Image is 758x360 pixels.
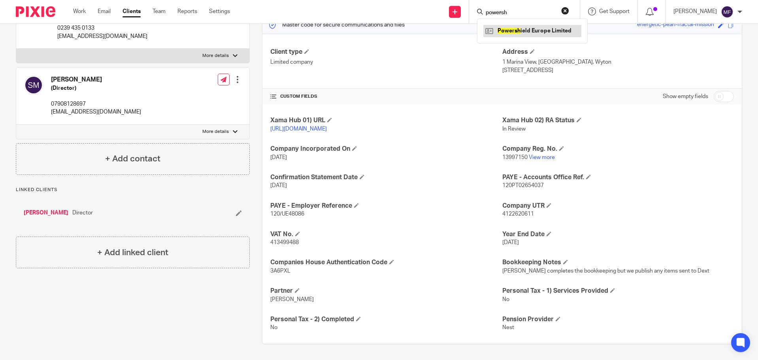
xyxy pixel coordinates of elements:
p: More details [202,53,229,59]
p: [EMAIL_ADDRESS][DOMAIN_NAME] [51,108,141,116]
p: Linked clients [16,187,250,193]
span: No [270,325,277,330]
span: [DATE] [270,183,287,188]
p: Master code for secure communications and files [268,21,405,29]
a: Reports [177,8,197,15]
h4: Year End Date [502,230,734,239]
span: 3A6PXL [270,268,290,274]
h4: Xama Hub 01) URL [270,116,502,125]
span: [PERSON_NAME] [270,297,314,302]
p: [STREET_ADDRESS] [502,66,734,74]
h4: Companies House Authentication Code [270,258,502,267]
a: Team [153,8,166,15]
span: 413499488 [270,240,299,245]
h4: + Add contact [105,153,160,165]
h4: PAYE - Accounts Office Ref. [502,173,734,182]
h4: Company Reg. No. [502,145,734,153]
h4: Company Incorporated On [270,145,502,153]
p: [EMAIL_ADDRESS][DOMAIN_NAME] [57,32,147,40]
span: 4122620611 [502,211,534,217]
h4: Partner [270,287,502,295]
a: [PERSON_NAME] [24,209,68,217]
h4: Client type [270,48,502,56]
span: 13997150 [502,155,528,160]
a: Email [98,8,111,15]
a: [URL][DOMAIN_NAME] [270,126,327,132]
h4: Personal Tax - 1) Services Provided [502,287,734,295]
p: More details [202,129,229,135]
h4: Confirmation Statement Date [270,173,502,182]
a: Work [73,8,86,15]
h4: VAT No. [270,230,502,239]
h4: Pension Provider [502,315,734,324]
h4: PAYE - Employer Reference [270,202,502,210]
h4: Personal Tax - 2) Completed [270,315,502,324]
p: 0239 435 0133 [57,24,147,32]
h5: (Director) [51,84,141,92]
label: Show empty fields [663,93,708,100]
span: Nest [502,325,514,330]
a: Settings [209,8,230,15]
h4: Address [502,48,734,56]
span: In Review [502,126,526,132]
span: Director [72,209,93,217]
img: svg%3E [721,6,733,18]
span: [DATE] [502,240,519,245]
h4: Bookkeeping Notes [502,258,734,267]
span: 120/UE48086 [270,211,304,217]
img: svg%3E [24,76,43,95]
input: Search [485,9,556,17]
span: [DATE] [270,155,287,160]
p: Limited company [270,58,502,66]
h4: + Add linked client [97,246,168,259]
p: [PERSON_NAME] [673,8,717,15]
img: Pixie [16,6,55,17]
a: Clients [123,8,141,15]
a: View more [529,155,555,160]
p: 1 Marina View, [GEOGRAPHIC_DATA], Wyton [502,58,734,66]
h4: Company UTR [502,202,734,210]
h4: [PERSON_NAME] [51,76,141,84]
h4: CUSTOM FIELDS [270,93,502,100]
div: energetic-pearl-fractal-mission [637,21,714,30]
span: Get Support [599,9,630,14]
button: Clear [561,7,569,15]
span: 120PT02654037 [502,183,544,188]
p: 07908128697 [51,100,141,108]
span: [PERSON_NAME] completes the bookkeeping but we publish any items sent to Dext [502,268,709,274]
span: No [502,297,509,302]
h4: Xama Hub 02) RA Status [502,116,734,125]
